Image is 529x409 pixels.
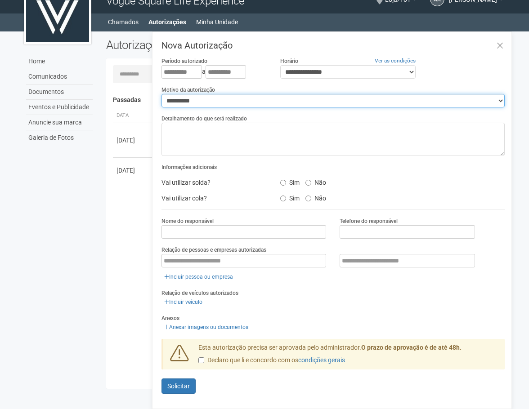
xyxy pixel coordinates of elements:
label: Período autorizado [161,57,207,65]
div: [DATE] [117,136,150,145]
a: Anexar imagens ou documentos [161,322,251,332]
button: Solicitar [161,378,196,394]
label: Anexos [161,314,179,322]
a: Anuncie sua marca [26,115,93,130]
input: Não [305,180,311,186]
h3: Nova Autorização [161,41,505,50]
span: Solicitar [167,382,190,390]
h4: Passadas [113,97,498,103]
a: Comunicados [26,69,93,84]
a: Autorizações [148,16,186,28]
a: Chamados [108,16,139,28]
label: Relação de veículos autorizados [161,289,238,297]
a: Ver as condições [375,58,416,64]
a: Incluir pessoa ou empresa [161,272,236,282]
div: [DATE] [117,166,150,175]
a: Eventos e Publicidade [26,100,93,115]
a: Galeria de Fotos [26,130,93,145]
label: Motivo da autorização [161,86,215,94]
label: Nome do responsável [161,217,214,225]
div: Esta autorização precisa ser aprovada pelo administrador. [192,343,505,369]
label: Sim [280,176,300,187]
strong: O prazo de aprovação é de até 48h. [361,344,462,351]
input: Não [305,196,311,201]
a: Minha Unidade [196,16,238,28]
label: Não [305,176,326,187]
label: Horário [280,57,298,65]
h2: Autorizações [106,38,299,52]
input: Sim [280,196,286,201]
label: Telefone do responsável [340,217,398,225]
div: Vai utilizar cola? [155,191,273,205]
label: Não [305,191,326,202]
input: Declaro que li e concordo com oscondições gerais [198,357,204,363]
label: Detalhamento do que será realizado [161,115,247,123]
label: Relação de pessoas e empresas autorizadas [161,246,266,254]
th: Data [113,108,153,123]
label: Declaro que li e concordo com os [198,356,345,365]
label: Informações adicionais [161,163,217,171]
a: Documentos [26,84,93,100]
a: condições gerais [298,356,345,364]
a: Home [26,54,93,69]
div: Vai utilizar solda? [155,176,273,189]
div: a [161,65,267,79]
label: Sim [280,191,300,202]
a: Incluir veículo [161,297,205,307]
input: Sim [280,180,286,186]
